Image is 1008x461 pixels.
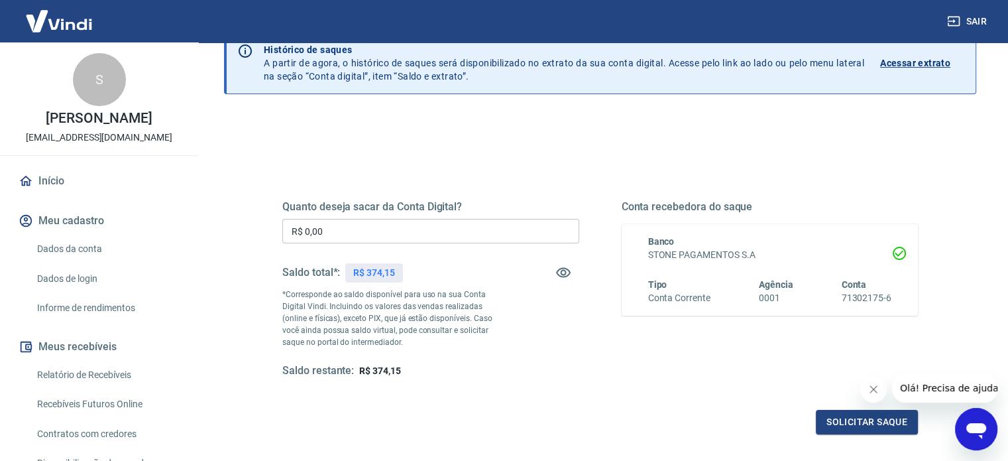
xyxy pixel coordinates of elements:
[16,166,182,196] a: Início
[264,43,864,83] p: A partir de agora, o histórico de saques será disponibilizado no extrato da sua conta digital. Ac...
[944,9,992,34] button: Sair
[892,373,997,403] iframe: Mensagem da empresa
[648,279,667,290] span: Tipo
[73,53,126,106] div: S
[282,266,340,279] h5: Saldo total*:
[46,111,152,125] p: [PERSON_NAME]
[759,291,793,305] h6: 0001
[264,43,864,56] p: Histórico de saques
[648,236,675,247] span: Banco
[648,248,892,262] h6: STONE PAGAMENTOS S.A
[622,200,919,214] h5: Conta recebedora do saque
[880,43,965,83] a: Acessar extrato
[282,364,354,378] h5: Saldo restante:
[16,206,182,235] button: Meu cadastro
[841,279,866,290] span: Conta
[32,235,182,263] a: Dados da conta
[816,410,918,434] button: Solicitar saque
[955,408,997,450] iframe: Botão para abrir a janela de mensagens
[359,365,401,376] span: R$ 374,15
[860,376,887,403] iframe: Fechar mensagem
[759,279,793,290] span: Agência
[32,265,182,293] a: Dados de login
[16,1,102,41] img: Vindi
[841,291,891,305] h6: 71302175-6
[353,266,395,280] p: R$ 374,15
[880,56,950,70] p: Acessar extrato
[32,421,182,448] a: Contratos com credores
[32,295,182,322] a: Informe de rendimentos
[32,362,182,389] a: Relatório de Recebíveis
[16,332,182,362] button: Meus recebíveis
[648,291,710,305] h6: Conta Corrente
[282,289,505,348] p: *Corresponde ao saldo disponível para uso na sua Conta Digital Vindi. Incluindo os valores das ve...
[32,391,182,418] a: Recebíveis Futuros Online
[282,200,579,214] h5: Quanto deseja sacar da Conta Digital?
[26,131,172,145] p: [EMAIL_ADDRESS][DOMAIN_NAME]
[8,9,111,20] span: Olá! Precisa de ajuda?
